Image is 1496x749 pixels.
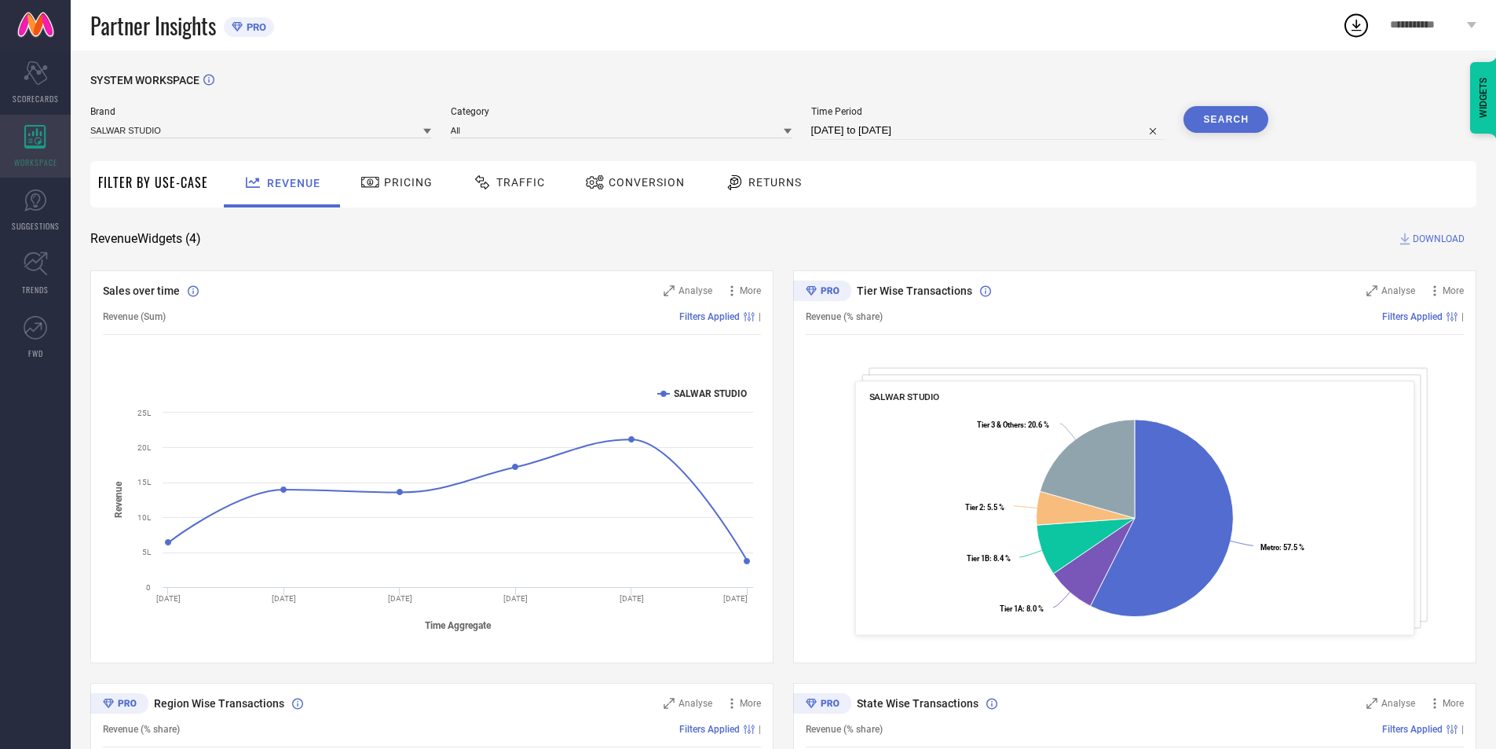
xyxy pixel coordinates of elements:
text: 10L [137,513,152,522]
span: | [1461,311,1464,322]
span: DOWNLOAD [1413,231,1465,247]
text: [DATE] [723,594,748,603]
tspan: Revenue [113,481,124,518]
span: Tier Wise Transactions [857,285,972,297]
svg: Zoom [664,285,675,296]
input: Select time period [811,121,1165,140]
text: [DATE] [388,594,412,603]
text: : 5.5 % [965,503,1004,512]
span: | [1461,724,1464,735]
text: 25L [137,409,152,417]
tspan: Tier 1B [967,554,989,563]
span: Filters Applied [679,724,740,735]
span: Region Wise Transactions [154,697,284,710]
span: Time Period [811,106,1165,117]
span: Traffic [496,176,545,189]
span: Category [451,106,792,117]
span: PRO [243,21,266,33]
span: Brand [90,106,431,117]
span: Filters Applied [1382,724,1443,735]
span: Conversion [609,176,685,189]
span: SUGGESTIONS [12,220,60,232]
text: [DATE] [620,594,644,603]
text: : 20.6 % [977,420,1049,429]
span: More [1443,285,1464,296]
span: More [740,698,761,709]
span: SALWAR STUDIO [869,391,940,402]
tspan: Tier 3 & Others [977,420,1024,429]
span: More [740,285,761,296]
text: 0 [146,583,151,592]
span: Revenue Widgets ( 4 ) [90,231,201,247]
span: WORKSPACE [14,156,57,168]
text: SALWAR STUDIO [674,388,747,399]
span: TRENDS [22,284,49,296]
text: [DATE] [503,594,528,603]
span: | [759,724,761,735]
div: Premium [90,693,148,717]
span: SCORECARDS [13,93,59,105]
text: : 8.0 % [1000,604,1044,613]
text: [DATE] [272,594,296,603]
text: 5L [142,548,152,556]
svg: Zoom [664,698,675,709]
span: Revenue (% share) [103,724,180,735]
span: Revenue (% share) [806,311,883,322]
text: 15L [137,478,152,486]
span: Revenue (Sum) [103,311,166,322]
tspan: Tier 1A [1000,604,1023,613]
span: State Wise Transactions [857,697,978,710]
tspan: Metro [1260,543,1279,552]
tspan: Time Aggregate [425,620,492,631]
span: Analyse [679,285,712,296]
button: Search [1183,106,1268,133]
svg: Zoom [1366,285,1377,296]
span: Analyse [1381,285,1415,296]
span: | [759,311,761,322]
svg: Zoom [1366,698,1377,709]
span: SYSTEM WORKSPACE [90,74,199,86]
span: Analyse [1381,698,1415,709]
text: : 57.5 % [1260,543,1304,552]
div: Premium [793,281,851,304]
span: Revenue (% share) [806,724,883,735]
span: Returns [748,176,802,189]
span: Analyse [679,698,712,709]
text: 20L [137,443,152,452]
tspan: Tier 2 [965,503,983,512]
text: : 8.4 % [967,554,1011,563]
span: Filters Applied [1382,311,1443,322]
span: Filters Applied [679,311,740,322]
span: FWD [28,347,43,359]
span: Filter By Use-Case [98,173,208,192]
text: [DATE] [156,594,181,603]
span: More [1443,698,1464,709]
div: Premium [793,693,851,717]
span: Revenue [267,177,320,189]
span: Sales over time [103,285,180,297]
span: Partner Insights [90,9,216,42]
span: Pricing [384,176,433,189]
div: Open download list [1342,11,1370,39]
